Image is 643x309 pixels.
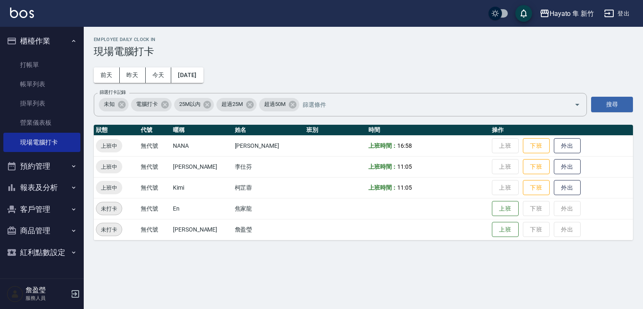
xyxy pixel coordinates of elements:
button: Open [571,98,584,111]
td: [PERSON_NAME] [233,135,305,156]
td: 詹盈瑩 [233,219,305,240]
td: 無代號 [139,198,171,219]
h5: 詹盈瑩 [26,286,68,294]
button: 前天 [94,67,120,83]
td: En [171,198,233,219]
span: 超過50M [259,100,291,108]
button: 昨天 [120,67,146,83]
button: 外出 [554,159,581,175]
span: 上班中 [96,183,122,192]
div: 25M以內 [174,98,214,111]
label: 篩選打卡記錄 [100,89,126,95]
div: 電腦打卡 [131,98,172,111]
td: Kimi [171,177,233,198]
th: 操作 [490,125,633,136]
td: 李仕芬 [233,156,305,177]
button: 外出 [554,138,581,154]
span: 超過25M [216,100,248,108]
span: 未打卡 [96,225,122,234]
button: 下班 [523,138,550,154]
span: 未知 [99,100,120,108]
span: 11:05 [397,184,412,191]
button: Hayato 隼 新竹 [536,5,597,22]
th: 代號 [139,125,171,136]
span: 未打卡 [96,204,122,213]
button: 上班 [492,201,519,216]
td: 無代號 [139,219,171,240]
h3: 現場電腦打卡 [94,46,633,57]
b: 上班時間： [368,163,398,170]
th: 狀態 [94,125,139,136]
a: 營業儀表板 [3,113,80,132]
span: 11:05 [397,163,412,170]
th: 姓名 [233,125,305,136]
td: [PERSON_NAME] [171,219,233,240]
div: 超過25M [216,98,257,111]
button: 外出 [554,180,581,196]
button: 紅利點數設定 [3,242,80,263]
div: Hayato 隼 新竹 [550,8,594,19]
button: 客戶管理 [3,198,80,220]
td: [PERSON_NAME] [171,156,233,177]
button: [DATE] [171,67,203,83]
b: 上班時間： [368,184,398,191]
img: Person [7,286,23,302]
button: 商品管理 [3,220,80,242]
button: save [515,5,532,22]
button: 今天 [146,67,172,83]
button: 櫃檯作業 [3,30,80,52]
button: 登出 [601,6,633,21]
span: 上班中 [96,162,122,171]
button: 上班 [492,222,519,237]
a: 打帳單 [3,55,80,75]
button: 下班 [523,180,550,196]
h2: Employee Daily Clock In [94,37,633,42]
a: 現場電腦打卡 [3,133,80,152]
th: 時間 [366,125,490,136]
button: 搜尋 [591,97,633,112]
button: 預約管理 [3,155,80,177]
td: 柯芷蓉 [233,177,305,198]
input: 篩選條件 [301,97,560,112]
td: NANA [171,135,233,156]
span: 電腦打卡 [131,100,163,108]
a: 帳單列表 [3,75,80,94]
span: 上班中 [96,142,122,150]
img: Logo [10,8,34,18]
button: 報表及分析 [3,177,80,198]
td: 無代號 [139,177,171,198]
div: 超過50M [259,98,299,111]
span: 16:58 [397,142,412,149]
td: 焦家龍 [233,198,305,219]
div: 未知 [99,98,129,111]
span: 25M以內 [174,100,206,108]
th: 班別 [304,125,366,136]
a: 掛單列表 [3,94,80,113]
td: 無代號 [139,156,171,177]
b: 上班時間： [368,142,398,149]
p: 服務人員 [26,294,68,302]
th: 暱稱 [171,125,233,136]
button: 下班 [523,159,550,175]
td: 無代號 [139,135,171,156]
